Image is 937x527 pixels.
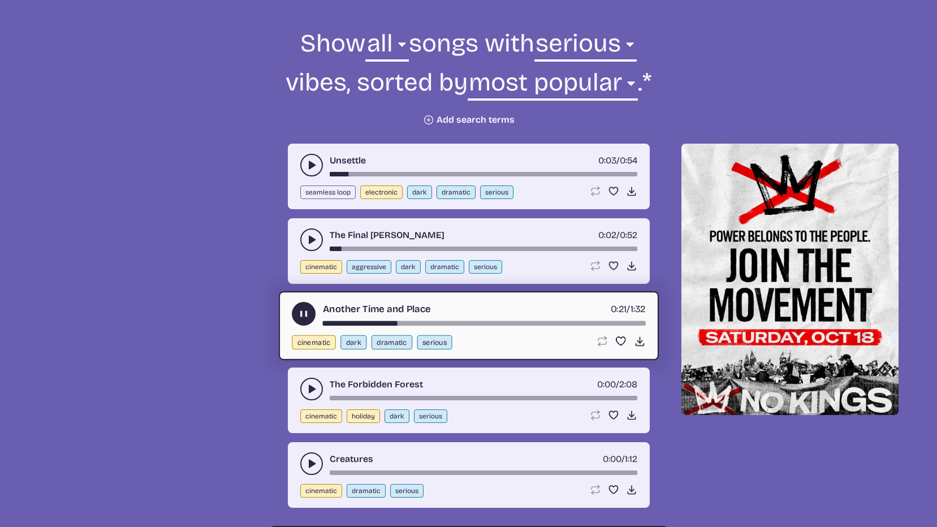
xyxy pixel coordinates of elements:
div: / [597,378,637,391]
button: play-pause toggle [292,302,316,326]
button: Loop [595,335,607,347]
a: Unsettle [330,154,366,167]
button: serious [469,260,502,274]
button: serious [390,484,424,498]
button: Favorite [608,185,619,197]
button: dramatic [437,185,476,199]
button: Favorite [608,484,619,495]
button: Favorite [608,260,619,271]
div: song-time-bar [330,172,637,176]
div: / [598,228,637,242]
button: Favorite [608,409,619,421]
button: electronic [360,185,403,199]
button: dramatic [425,260,464,274]
button: dark [340,335,366,349]
span: timer [610,303,626,314]
button: serious [480,185,513,199]
button: dramatic [371,335,412,349]
button: dark [407,185,432,199]
button: Loop [590,260,601,271]
form: Show songs with vibes, sorted by . [161,27,776,126]
button: holiday [347,409,380,423]
button: cinematic [300,409,342,423]
button: dramatic [347,484,386,498]
a: Another Time and Place [322,302,430,316]
div: song-time-bar [322,321,645,326]
a: The Forbidden Forest [330,378,423,391]
select: sorting [468,66,638,105]
button: play-pause toggle [300,228,323,251]
button: cinematic [300,484,342,498]
select: genre [365,27,408,66]
button: dark [396,260,421,274]
span: 2:08 [619,379,637,390]
button: serious [417,335,452,349]
button: play-pause toggle [300,452,323,475]
button: Add search terms [423,114,515,126]
img: Help save our democracy! [681,144,899,415]
button: cinematic [300,260,342,274]
span: timer [598,230,616,240]
button: Favorite [615,335,627,347]
button: cinematic [292,335,336,349]
div: / [603,452,637,466]
button: aggressive [347,260,391,274]
button: seamless loop [300,185,356,199]
div: / [610,302,645,316]
a: The Final [PERSON_NAME] [330,228,444,242]
div: song-time-bar [330,470,637,475]
span: timer [598,155,616,166]
button: play-pause toggle [300,378,323,400]
span: 0:52 [620,230,637,240]
button: Loop [590,185,601,197]
div: song-time-bar [330,396,637,400]
button: dark [385,409,409,423]
button: serious [414,409,447,423]
button: Loop [590,409,601,421]
button: Loop [590,484,601,495]
button: play-pause toggle [300,154,323,176]
select: vibe [534,27,637,66]
a: Creatures [330,452,373,466]
span: 0:54 [620,155,637,166]
span: timer [603,453,621,464]
div: / [598,154,637,167]
span: 1:32 [630,303,645,314]
span: timer [597,379,616,390]
div: song-time-bar [330,247,637,251]
span: 1:12 [625,453,637,464]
